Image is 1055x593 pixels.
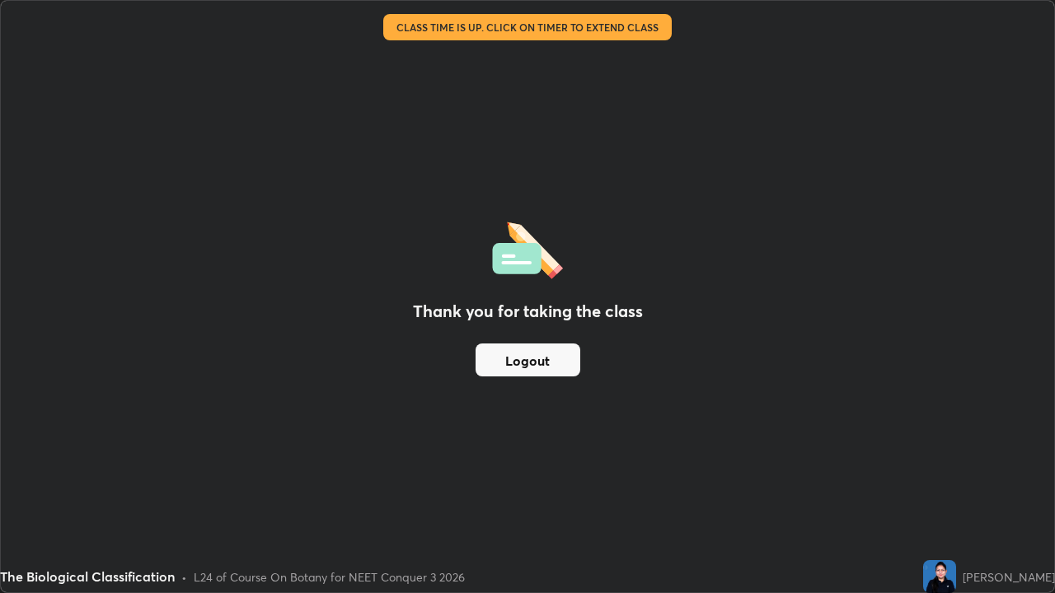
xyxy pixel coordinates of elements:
[963,568,1055,586] div: [PERSON_NAME]
[923,560,956,593] img: 4d3b81c1e5a54ce0b94c80421dbc5182.jpg
[492,217,563,279] img: offlineFeedback.1438e8b3.svg
[413,299,643,324] h2: Thank you for taking the class
[194,568,465,586] div: L24 of Course On Botany for NEET Conquer 3 2026
[476,343,580,376] button: Logout
[181,568,187,586] div: •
